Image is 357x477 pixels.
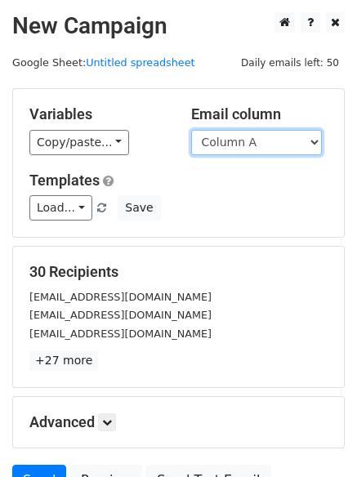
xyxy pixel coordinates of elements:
button: Save [118,195,160,221]
a: +27 more [29,350,98,371]
small: [EMAIL_ADDRESS][DOMAIN_NAME] [29,309,212,321]
a: Untitled spreadsheet [86,56,194,69]
a: Daily emails left: 50 [235,56,345,69]
small: Google Sheet: [12,56,195,69]
a: Load... [29,195,92,221]
h5: Variables [29,105,167,123]
iframe: Chat Widget [275,399,357,477]
a: Templates [29,172,100,189]
h5: 30 Recipients [29,263,328,281]
h5: Email column [191,105,328,123]
h2: New Campaign [12,12,345,40]
a: Copy/paste... [29,130,129,155]
small: [EMAIL_ADDRESS][DOMAIN_NAME] [29,328,212,340]
small: [EMAIL_ADDRESS][DOMAIN_NAME] [29,291,212,303]
span: Daily emails left: 50 [235,54,345,72]
h5: Advanced [29,413,328,431]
